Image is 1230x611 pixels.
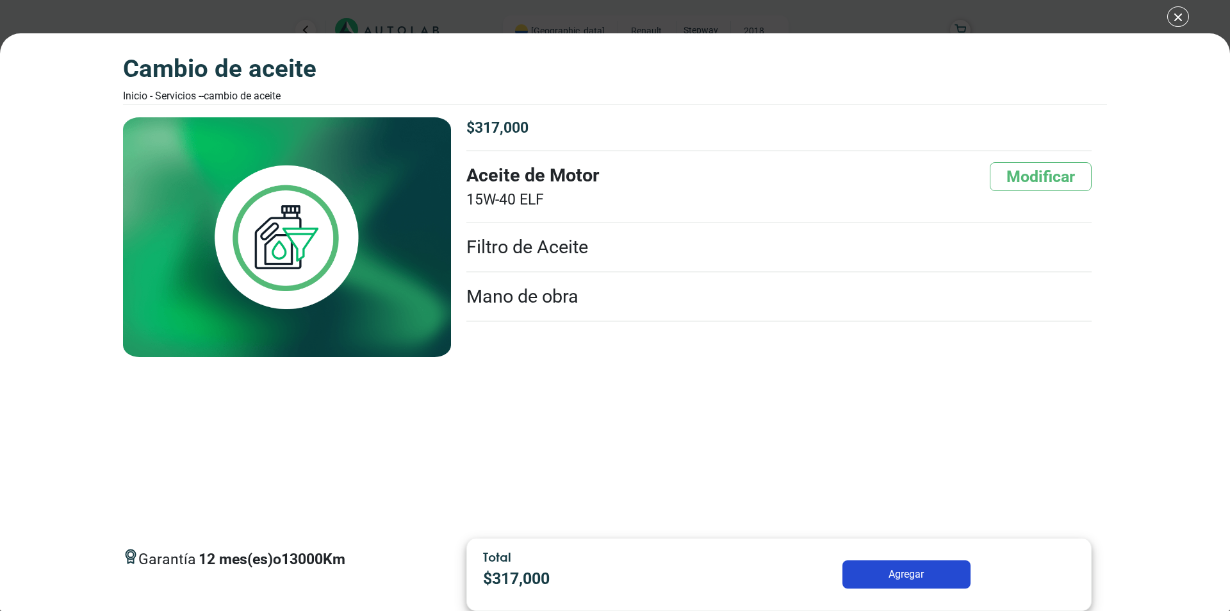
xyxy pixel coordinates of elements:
[123,54,316,83] h3: CAMBIO DE ACEITE
[466,272,1092,322] li: Mano de obra
[138,549,345,582] span: Garantía
[466,223,1092,272] li: Filtro de Aceite
[199,549,345,571] p: 12 mes(es) o 13000 Km
[842,560,971,589] button: Agregar
[483,567,719,590] p: $ 317,000
[466,189,600,212] span: 15W-40 ELF
[123,88,316,104] div: Inicio - Servicios - -
[204,90,281,102] font: CAMBIO DE ACEITE
[483,549,511,564] span: Total
[466,117,1092,140] p: $ 317,000
[466,162,600,189] font: Aceite de Motor
[990,162,1092,191] button: Modificar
